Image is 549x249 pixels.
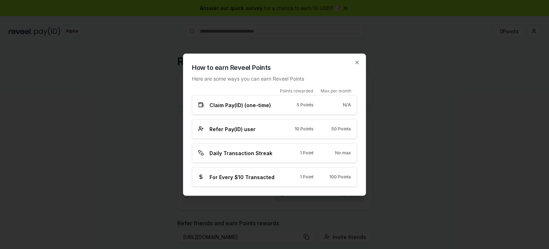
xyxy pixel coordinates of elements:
[192,75,357,82] p: Here are some ways you can earn Reveel Points
[321,88,351,94] span: Max per month
[209,101,271,109] span: Claim Pay(ID) (one-time)
[343,102,351,108] span: N/A
[297,102,313,108] span: 5 Points
[192,62,357,72] h2: How to earn Reveel Points
[209,125,256,133] span: Refer Pay(ID) user
[329,174,351,180] span: 100 Points
[335,150,351,156] span: No max
[280,88,313,94] span: Points rewarded
[295,126,313,132] span: 10 Points
[300,150,313,156] span: 1 Point
[209,149,272,157] span: Daily Transaction Streak
[209,173,274,181] span: For Every $10 Transacted
[300,174,313,180] span: 1 Point
[331,126,351,132] span: 50 Points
